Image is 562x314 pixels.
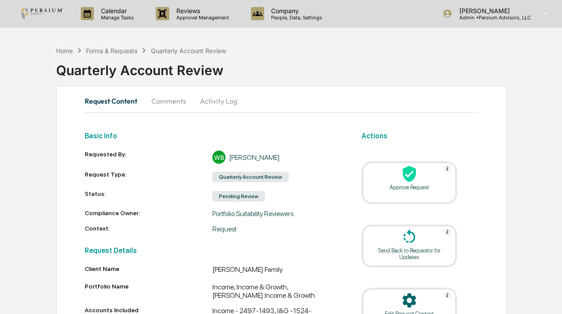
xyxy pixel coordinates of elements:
[85,151,212,164] div: Requested By:
[85,190,212,202] div: Status:
[534,285,558,309] iframe: Open customer support
[370,247,449,260] div: Send Back to Requestor for Updates
[85,209,212,218] div: Compliance Owner:
[85,265,212,272] div: Client Name
[444,292,451,299] img: Help
[212,265,340,276] div: [PERSON_NAME] Family
[212,191,265,202] div: Pending Review
[85,171,212,183] div: Request Type:
[85,225,212,233] div: Context:
[85,90,478,112] div: secondary tabs example
[85,283,212,296] div: Portfolio Name
[452,14,531,21] p: Admin • Persium Advisors, LLC
[56,47,73,54] div: Home
[169,14,233,21] p: Approval Management
[85,90,144,112] button: Request Content
[151,47,226,54] div: Quarterly Account Review
[85,246,340,255] h2: Request Details
[212,172,289,182] div: Quarterly Account Review
[229,153,280,162] div: [PERSON_NAME]
[212,225,340,233] div: Request
[56,55,562,78] div: Quarterly Account Review
[94,14,138,21] p: Manage Tasks
[212,209,340,218] div: Portfolio Suitability Reviewers
[362,132,478,140] h2: Actions
[264,7,326,14] p: Company
[169,7,233,14] p: Reviews
[212,151,226,164] div: WB
[85,132,340,140] h2: Basic Info
[444,165,451,172] img: Help
[21,8,63,19] img: logo
[452,7,531,14] p: [PERSON_NAME]
[444,228,451,235] img: Help
[212,283,340,300] div: Income, Income & Growth, [PERSON_NAME] Income & Growth
[94,7,138,14] p: Calendar
[264,14,326,21] p: People, Data, Settings
[86,47,137,54] div: Forms & Requests
[193,90,244,112] button: Activity Log
[144,90,193,112] button: Comments
[370,184,449,191] div: Approve Request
